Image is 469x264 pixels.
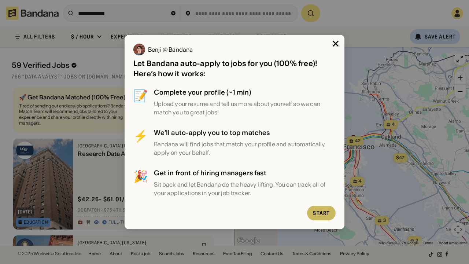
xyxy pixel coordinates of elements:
div: Let Bandana auto-apply to jobs for you (100% free)! Here’s how it works: [133,58,336,79]
div: ⚡️ [133,128,148,157]
div: Get in front of hiring managers fast [154,168,336,177]
div: Benji @ Bandana [148,47,193,52]
div: Start [313,210,330,216]
div: We’ll auto-apply you to top matches [154,128,336,137]
img: Benji @ Bandana [133,44,145,55]
div: Upload your resume and tell us more about yourself so we can match you to great jobs! [154,100,336,116]
div: Sit back and let Bandana do the heavy lifting. You can track all of your applications in your job... [154,180,336,197]
div: Bandana will find jobs that match your profile and automatically apply on your behalf. [154,140,336,157]
div: 🎉 [133,168,148,197]
div: Complete your profile (~1 min) [154,88,336,97]
div: 📝 [133,88,148,116]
